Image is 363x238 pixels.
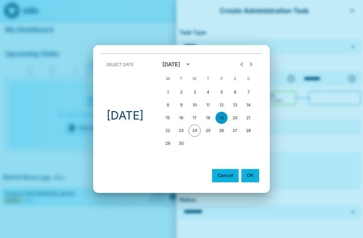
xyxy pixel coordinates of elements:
button: 2 [175,86,187,98]
button: 24 [189,125,201,137]
button: 10 [189,99,201,111]
button: 6 [229,86,241,98]
button: 13 [229,99,241,111]
button: 3 [189,86,201,98]
button: 11 [202,99,214,111]
button: 23 [175,125,187,137]
button: 19 [215,112,228,124]
button: 14 [242,99,254,111]
div: [DATE] [162,60,180,68]
button: 27 [229,125,241,137]
button: 4 [202,86,214,98]
button: 8 [162,99,174,111]
button: calendar view is open, switch to year view [182,59,194,70]
span: Friday [215,72,228,86]
button: 26 [215,125,228,137]
button: 7 [242,86,254,98]
button: 25 [202,125,214,137]
button: 30 [175,137,187,149]
button: 12 [215,99,228,111]
button: 21 [242,112,254,124]
button: 20 [229,112,241,124]
button: 18 [202,112,214,124]
button: 1 [162,86,174,98]
span: Tuesday [175,72,187,86]
span: Thursday [202,72,214,86]
button: 15 [162,112,174,124]
button: 5 [215,86,228,98]
button: 16 [175,112,187,124]
span: Saturday [229,72,241,86]
button: 17 [189,112,201,124]
button: 28 [242,125,254,137]
button: 9 [175,99,187,111]
span: Sunday [242,72,254,86]
button: Previous month [235,58,248,71]
button: Cancel [212,169,239,182]
button: 22 [162,125,174,137]
span: Wednesday [189,72,201,86]
span: Monday [162,72,174,86]
button: Next month [244,58,258,71]
span: Select date [107,59,133,70]
button: 29 [162,137,174,149]
button: OK [241,169,259,182]
h4: [DATE] [107,108,144,123]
